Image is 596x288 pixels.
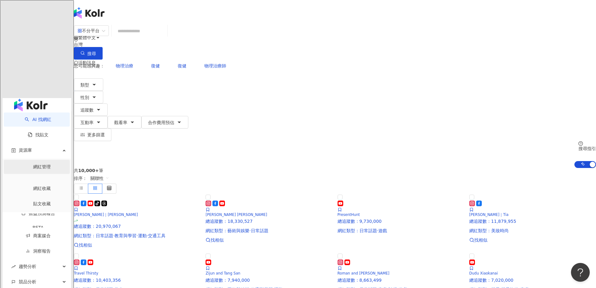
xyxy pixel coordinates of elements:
[74,7,104,18] img: logo
[338,278,464,283] p: 總追蹤數 ： 8,663,499
[206,228,332,233] p: 網紅類型 ：
[74,194,201,248] a: KOL Avatar[PERSON_NAME]｜[PERSON_NAME]總追蹤數：20,970,067網紅類型：日常話題·教育與學習·運動·交通工具找相似
[74,271,98,275] span: Travel Thirsty
[113,233,115,238] span: ·
[74,212,138,217] span: [PERSON_NAME]｜[PERSON_NAME]
[378,228,387,233] span: 遊戲
[359,228,377,233] span: 日常話題
[114,120,127,125] span: 觀看率
[74,78,103,91] button: 類型
[74,103,108,116] button: 追蹤數
[74,63,104,68] span: 您可能感興趣：
[136,233,138,238] span: ·
[80,82,89,87] span: 類型
[33,164,51,169] a: 網紅管理
[74,47,103,60] button: 搜尋
[74,168,596,173] div: 共 筆
[74,233,201,238] p: 網紅類型 ：
[147,233,148,238] span: ·
[491,228,509,233] span: 美妝時尚
[171,60,193,72] button: 復健
[74,116,108,128] button: 互動率
[469,219,596,224] p: 總追蹤數 ： 11,879,955
[74,42,596,47] div: 台灣
[206,212,267,217] span: [PERSON_NAME] [PERSON_NAME]
[19,143,32,157] span: 資源庫
[227,228,249,233] span: 藝術與娛樂
[74,224,201,229] p: 總追蹤數 ： 20,970,067
[33,186,51,191] a: 網紅收藏
[198,60,233,72] button: 物理治療師
[26,249,51,254] a: 洞察報告
[148,120,174,125] span: 合作費用預估
[138,233,147,238] span: 運動
[338,228,464,233] p: 網紅類型 ：
[78,29,82,33] span: appstore
[251,228,268,233] span: 日常話題
[74,173,596,184] div: 排序：
[33,201,51,206] a: 貼文收藏
[206,219,332,224] p: 總追蹤數 ： 18,330,527
[80,95,89,100] span: 性別
[25,117,51,122] a: searchAI 找網紅
[109,60,140,72] button: 物理治療
[151,63,160,68] span: 復健
[108,116,141,128] button: 觀看率
[11,211,65,235] a: 效益預測報告BETA
[206,278,332,283] p: 總追蹤數 ： 7,940,000
[377,228,378,233] span: ·
[571,263,590,282] iframe: Help Scout Beacon - Open
[87,132,105,137] span: 更多篩選
[79,243,92,248] span: 找相似
[115,233,136,238] span: 教育與學習
[474,238,487,243] span: 找相似
[211,238,224,243] span: 找相似
[206,271,240,275] span: Zijun and Tang San
[74,91,103,103] button: 性別
[148,233,166,238] span: 交通工具
[469,278,596,283] p: 總追蹤數 ： 7,020,000
[78,26,99,36] div: 不分平台
[96,233,113,238] span: 日常話題
[578,146,596,151] div: 搜尋指引
[74,128,111,141] button: 更多篩選
[206,194,332,243] a: KOL Avatar[PERSON_NAME] [PERSON_NAME]總追蹤數：18,330,527網紅類型：藝術與娛樂·日常話題找相似
[80,120,94,125] span: 互動率
[74,243,201,248] a: 找相似
[14,99,48,111] img: logo
[338,271,390,275] span: Roman and [PERSON_NAME]
[74,37,78,42] span: environment
[19,259,36,274] span: 趨勢分析
[74,278,201,283] p: 總追蹤數 ： 10,403,356
[469,228,596,233] p: 網紅類型 ：
[178,63,186,68] span: 復健
[80,107,94,113] span: 追蹤數
[145,60,166,72] button: 復健
[78,60,96,65] span: 活動訊息
[26,233,51,238] a: 商案媒合
[338,194,464,233] a: KOL AvatarPresentHunt總追蹤數：9,730,000網紅類型：日常話題·遊戲
[578,141,583,146] span: question-circle
[469,238,596,243] a: 找相似
[141,116,188,128] button: 合作費用預估
[469,212,509,217] span: [PERSON_NAME]｜Tia
[78,168,99,173] span: 10,000+
[116,63,133,68] span: 物理治療
[204,63,226,68] span: 物理治療師
[28,132,48,137] a: 找貼文
[90,173,109,183] span: 關聯性
[338,212,360,217] span: PresentHunt
[469,271,498,275] span: Dudu Xiaokanai
[338,219,464,224] p: 總追蹤數 ： 9,730,000
[11,264,16,269] span: rise
[206,238,332,243] a: 找相似
[87,51,96,56] span: 搜尋
[469,194,596,243] a: KOL Avatar[PERSON_NAME]｜Tia總追蹤數：11,879,955網紅類型：美妝時尚找相似
[249,228,251,233] span: ·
